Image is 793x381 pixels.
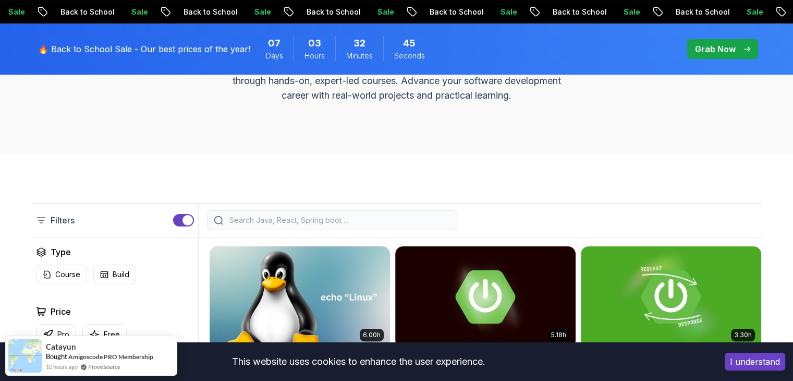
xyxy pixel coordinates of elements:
[353,36,365,51] span: 32 Minutes
[259,7,330,17] p: Back to School
[46,342,76,351] span: Catayun
[57,329,69,340] p: Pro
[51,305,71,318] h2: Price
[734,331,752,339] p: 3.30h
[308,36,321,51] span: 3 Hours
[576,7,609,17] p: Sale
[104,329,120,340] p: Free
[695,43,736,55] p: Grab Now
[113,269,129,280] p: Build
[346,51,373,61] span: Minutes
[266,51,283,61] span: Days
[13,7,83,17] p: Back to School
[268,36,280,51] span: 7 Days
[51,214,75,227] p: Filters
[330,7,363,17] p: Sale
[725,353,785,371] button: Accept cookies
[581,246,761,348] img: Building APIs with Spring Boot card
[8,339,42,373] img: provesource social proof notification image
[36,324,76,344] button: Pro
[395,246,576,348] img: Advanced Spring Boot card
[699,7,732,17] p: Sale
[222,59,572,103] p: Master in-demand skills like Java, Spring Boot, DevOps, React, and more through hands-on, expert-...
[68,353,153,361] a: Amigoscode PRO Membership
[551,331,566,339] p: 5.18h
[46,352,67,361] span: Bought
[82,324,127,344] button: Free
[46,362,78,371] span: 10 hours ago
[628,7,699,17] p: Back to School
[36,265,87,284] button: Course
[382,7,453,17] p: Back to School
[206,7,240,17] p: Sale
[93,265,136,284] button: Build
[83,7,117,17] p: Sale
[394,51,425,61] span: Seconds
[210,246,390,348] img: Linux Fundamentals card
[88,362,120,371] a: ProveSource
[453,7,486,17] p: Sale
[38,43,250,55] p: 🔥 Back to School Sale - Our best prices of the year!
[55,269,80,280] p: Course
[136,7,206,17] p: Back to School
[363,331,381,339] p: 6.00h
[505,7,576,17] p: Back to School
[8,350,709,373] div: This website uses cookies to enhance the user experience.
[403,36,416,51] span: 45 Seconds
[227,215,450,225] input: Search Java, React, Spring boot ...
[304,51,325,61] span: Hours
[51,246,71,258] h2: Type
